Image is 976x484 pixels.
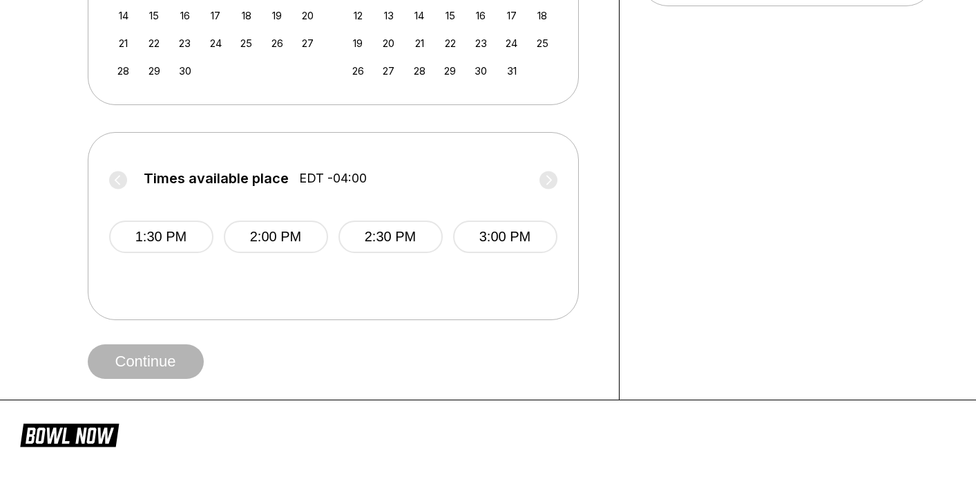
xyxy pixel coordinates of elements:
[268,34,287,53] div: Choose Friday, September 26th, 2025
[533,6,552,25] div: Choose Saturday, October 18th, 2025
[349,6,367,25] div: Choose Sunday, October 12th, 2025
[472,6,490,25] div: Choose Thursday, October 16th, 2025
[207,34,225,53] div: Choose Wednesday, September 24th, 2025
[109,221,213,253] button: 1:30 PM
[175,6,194,25] div: Choose Tuesday, September 16th, 2025
[502,62,521,80] div: Choose Friday, October 31st, 2025
[175,34,194,53] div: Choose Tuesday, September 23rd, 2025
[349,62,367,80] div: Choose Sunday, October 26th, 2025
[410,34,429,53] div: Choose Tuesday, October 21st, 2025
[472,62,490,80] div: Choose Thursday, October 30th, 2025
[237,34,256,53] div: Choose Thursday, September 25th, 2025
[349,34,367,53] div: Choose Sunday, October 19th, 2025
[533,34,552,53] div: Choose Saturday, October 25th, 2025
[410,62,429,80] div: Choose Tuesday, October 28th, 2025
[379,62,398,80] div: Choose Monday, October 27th, 2025
[441,34,459,53] div: Choose Wednesday, October 22nd, 2025
[175,62,194,80] div: Choose Tuesday, September 30th, 2025
[144,171,289,186] span: Times available place
[379,34,398,53] div: Choose Monday, October 20th, 2025
[145,34,164,53] div: Choose Monday, September 22nd, 2025
[224,221,328,253] button: 2:00 PM
[441,6,459,25] div: Choose Wednesday, October 15th, 2025
[237,6,256,25] div: Choose Thursday, September 18th, 2025
[145,62,164,80] div: Choose Monday, September 29th, 2025
[502,34,521,53] div: Choose Friday, October 24th, 2025
[268,6,287,25] div: Choose Friday, September 19th, 2025
[379,6,398,25] div: Choose Monday, October 13th, 2025
[472,34,490,53] div: Choose Thursday, October 23rd, 2025
[207,6,225,25] div: Choose Wednesday, September 17th, 2025
[502,6,521,25] div: Choose Friday, October 17th, 2025
[299,171,367,186] span: EDT -04:00
[441,62,459,80] div: Choose Wednesday, October 29th, 2025
[114,6,133,25] div: Choose Sunday, September 14th, 2025
[338,221,443,253] button: 2:30 PM
[298,34,317,53] div: Choose Saturday, September 27th, 2025
[298,6,317,25] div: Choose Saturday, September 20th, 2025
[114,34,133,53] div: Choose Sunday, September 21st, 2025
[145,6,164,25] div: Choose Monday, September 15th, 2025
[410,6,429,25] div: Choose Tuesday, October 14th, 2025
[453,221,557,253] button: 3:00 PM
[114,62,133,80] div: Choose Sunday, September 28th, 2025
